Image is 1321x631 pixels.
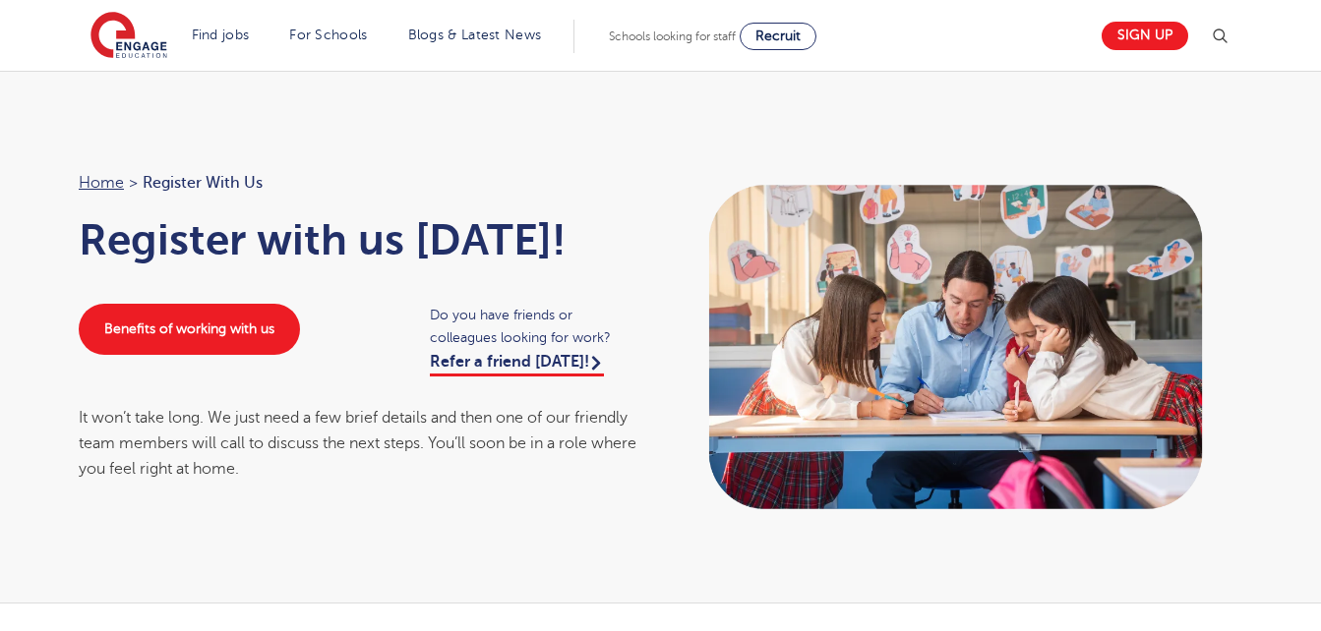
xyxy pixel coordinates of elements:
div: It won’t take long. We just need a few brief details and then one of our friendly team members wi... [79,405,641,483]
span: Recruit [755,29,801,43]
span: Schools looking for staff [609,29,736,43]
span: Register with us [143,170,263,196]
a: Recruit [740,23,816,50]
a: Sign up [1102,22,1188,50]
a: Blogs & Latest News [408,28,542,42]
span: > [129,174,138,192]
a: For Schools [289,28,367,42]
a: Home [79,174,124,192]
img: Engage Education [90,12,167,61]
a: Find jobs [192,28,250,42]
span: Do you have friends or colleagues looking for work? [430,304,641,349]
h1: Register with us [DATE]! [79,215,641,264]
nav: breadcrumb [79,170,641,196]
a: Refer a friend [DATE]! [430,353,604,376]
a: Benefits of working with us [79,304,300,355]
